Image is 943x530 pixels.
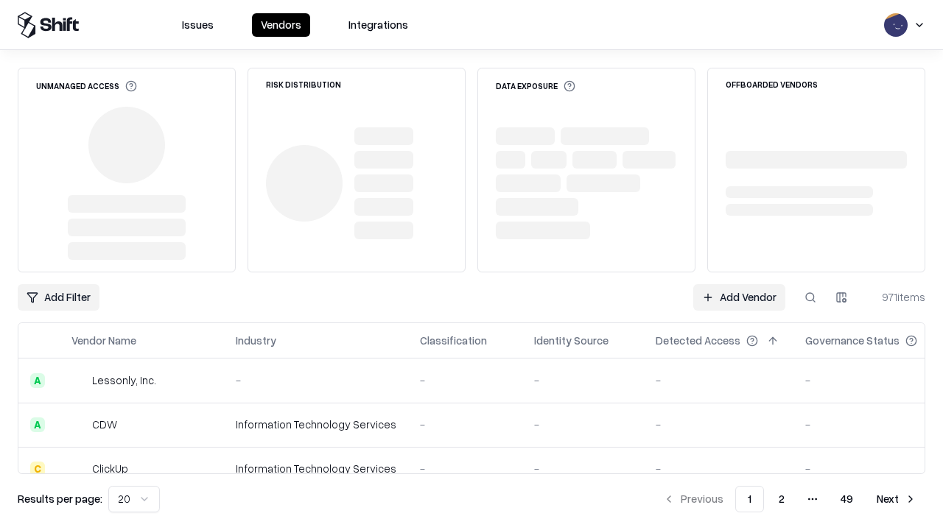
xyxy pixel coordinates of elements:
[71,373,86,388] img: Lessonly, Inc.
[534,461,632,476] div: -
[735,486,764,512] button: 1
[420,461,511,476] div: -
[236,372,396,388] div: -
[30,417,45,432] div: A
[236,461,396,476] div: Information Technology Services
[92,417,117,432] div: CDW
[534,333,609,348] div: Identity Source
[654,486,925,512] nav: pagination
[805,333,900,348] div: Governance Status
[534,372,632,388] div: -
[726,80,818,88] div: Offboarded Vendors
[805,461,941,476] div: -
[266,80,341,88] div: Risk Distribution
[420,333,487,348] div: Classification
[805,372,941,388] div: -
[36,80,137,92] div: Unmanaged Access
[30,373,45,388] div: A
[71,333,136,348] div: Vendor Name
[693,284,785,311] a: Add Vendor
[92,461,128,476] div: ClickUp
[656,372,782,388] div: -
[236,417,396,432] div: Information Technology Services
[805,417,941,432] div: -
[30,462,45,476] div: C
[420,372,511,388] div: -
[252,13,310,37] button: Vendors
[656,461,782,476] div: -
[18,491,102,506] p: Results per page:
[656,417,782,432] div: -
[420,417,511,432] div: -
[496,80,575,92] div: Data Exposure
[236,333,276,348] div: Industry
[534,417,632,432] div: -
[71,462,86,476] img: ClickUp
[18,284,99,311] button: Add Filter
[340,13,417,37] button: Integrations
[767,486,796,512] button: 2
[173,13,222,37] button: Issues
[829,486,865,512] button: 49
[866,289,925,305] div: 971 items
[71,417,86,432] img: CDW
[656,333,740,348] div: Detected Access
[868,486,925,512] button: Next
[92,372,156,388] div: Lessonly, Inc.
